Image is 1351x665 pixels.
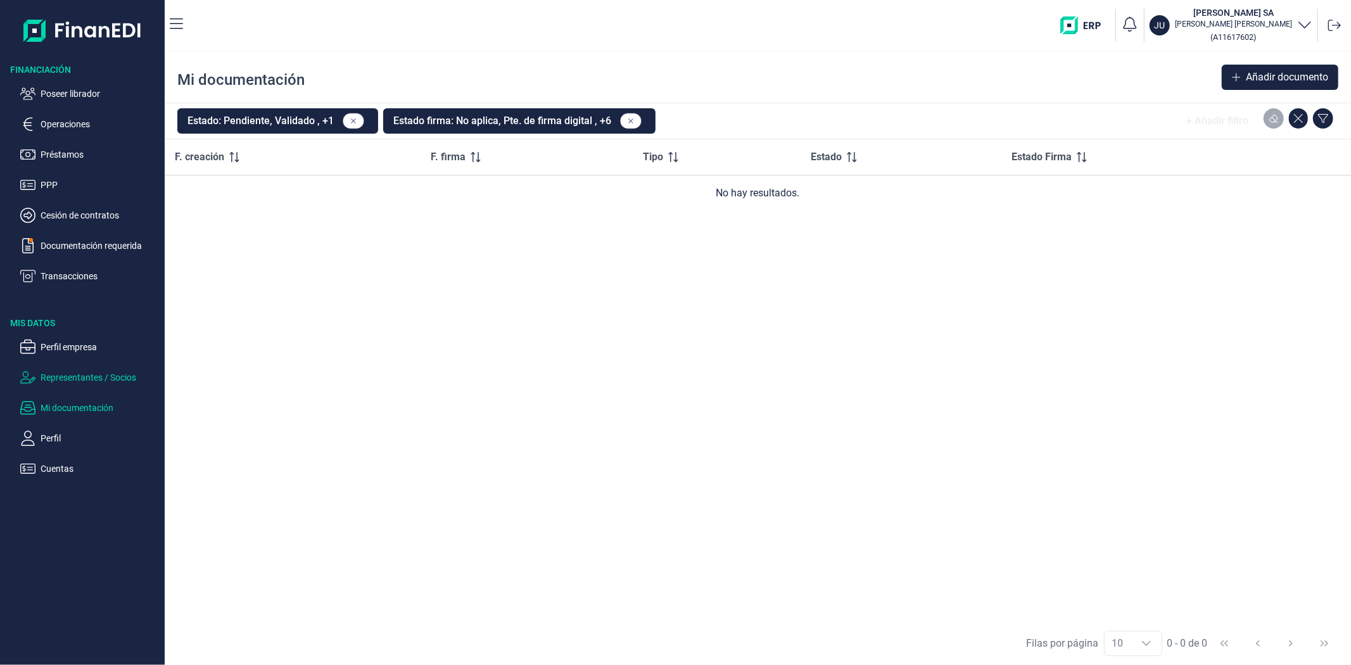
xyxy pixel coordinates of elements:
[41,208,160,223] p: Cesión de contratos
[177,70,305,90] div: Mi documentación
[20,147,160,162] button: Préstamos
[1243,628,1273,659] button: Previous Page
[20,208,160,223] button: Cesión de contratos
[41,370,160,385] p: Representantes / Socios
[41,269,160,284] p: Transacciones
[20,370,160,385] button: Representantes / Socios
[1246,70,1328,85] span: Añadir documento
[383,108,656,134] button: Estado firma: No aplica, Pte. de firma digital , +6
[1012,149,1072,165] span: Estado Firma
[1175,6,1292,19] h3: [PERSON_NAME] SA
[175,149,224,165] span: F. creación
[20,339,160,355] button: Perfil empresa
[41,400,160,415] p: Mi documentación
[643,149,663,165] span: Tipo
[20,238,160,253] button: Documentación requerida
[23,10,142,51] img: Logo de aplicación
[811,149,842,165] span: Estado
[1060,16,1110,34] img: erp
[41,461,160,476] p: Cuentas
[431,149,466,165] span: F. firma
[1175,19,1292,29] p: [PERSON_NAME] [PERSON_NAME]
[1155,19,1165,32] p: JU
[41,177,160,193] p: PPP
[41,117,160,132] p: Operaciones
[20,177,160,193] button: PPP
[1150,6,1312,44] button: JU[PERSON_NAME] SA[PERSON_NAME] [PERSON_NAME](A11617602)
[20,269,160,284] button: Transacciones
[20,86,160,101] button: Poseer librador
[1027,636,1099,651] div: Filas por página
[1309,628,1340,659] button: Last Page
[1131,631,1162,655] div: Choose
[1276,628,1306,659] button: Next Page
[41,86,160,101] p: Poseer librador
[1167,638,1208,649] span: 0 - 0 de 0
[1222,65,1338,90] button: Añadir documento
[20,400,160,415] button: Mi documentación
[41,339,160,355] p: Perfil empresa
[41,238,160,253] p: Documentación requerida
[41,431,160,446] p: Perfil
[20,461,160,476] button: Cuentas
[41,147,160,162] p: Préstamos
[20,117,160,132] button: Operaciones
[177,108,378,134] button: Estado: Pendiente, Validado , +1
[20,431,160,446] button: Perfil
[1209,628,1240,659] button: First Page
[175,186,1341,201] div: No hay resultados.
[1211,32,1257,42] small: Copiar cif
